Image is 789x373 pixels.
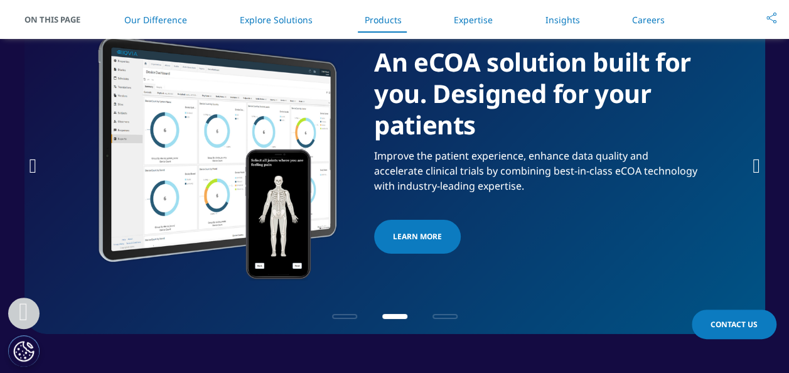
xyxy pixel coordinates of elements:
h1: An eCOA solution built for you. Designed for your patients [374,46,697,148]
a: Contact Us [692,310,776,339]
span: Go to slide 3 [432,314,458,319]
a: Careers [632,14,665,26]
span: Go to slide 1 [332,314,357,319]
span: Go to slide 2 [382,314,407,319]
p: Improve the patient experience, enhance data quality and accelerate clinical trials by combining ... [374,148,697,201]
a: Explore Solutions [239,14,312,26]
a: Our Difference [124,14,187,26]
div: Next slide [753,151,760,178]
a: Products [365,14,402,26]
a: Insights [545,14,579,26]
a: Learn more [374,220,461,254]
span: Contact Us [711,319,758,330]
span: On This Page [24,13,94,26]
a: Expertise [454,14,493,26]
button: Cookies Settings [8,335,40,367]
span: Learn more [393,229,442,244]
div: Previous slide [30,151,37,178]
